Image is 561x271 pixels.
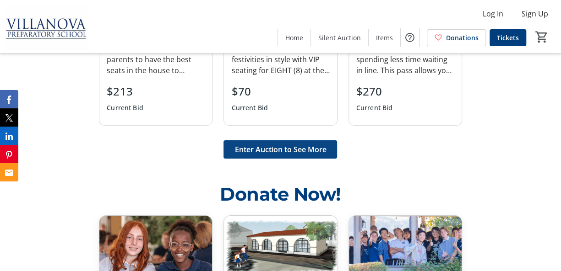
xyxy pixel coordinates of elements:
[514,6,556,21] button: Sign Up
[446,33,479,43] span: Donations
[311,29,368,46] a: Silent Auction
[107,100,143,116] div: Current Bid
[483,8,503,19] span: Log In
[231,43,329,76] div: Kick-off graduation festivities in style with VIP seating for EIGHT (8) at the Baccalaureate Mass...
[107,43,205,76] div: This is an opportunity for parents to have the best seats in the house to proudly watch their son...
[318,33,361,43] span: Silent Auction
[223,140,337,159] button: Enter Auction to See More
[401,28,419,47] button: Help
[234,144,326,155] span: Enter Auction to See More
[107,83,143,100] div: $213
[475,6,511,21] button: Log In
[231,100,268,116] div: Current Bid
[5,4,87,49] img: Villanova Preparatory School's Logo
[285,33,303,43] span: Home
[369,29,400,46] a: Items
[356,100,393,116] div: Current Bid
[490,29,526,46] a: Tickets
[356,83,393,100] div: $270
[356,43,454,76] div: Enjoy the convenience of spending less time waiting in line. This pass allows your student to ski...
[99,181,462,208] h2: Donate Now!
[278,29,310,46] a: Home
[427,29,486,46] a: Donations
[231,83,268,100] div: $70
[534,29,550,45] button: Cart
[522,8,548,19] span: Sign Up
[376,33,393,43] span: Items
[497,33,519,43] span: Tickets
